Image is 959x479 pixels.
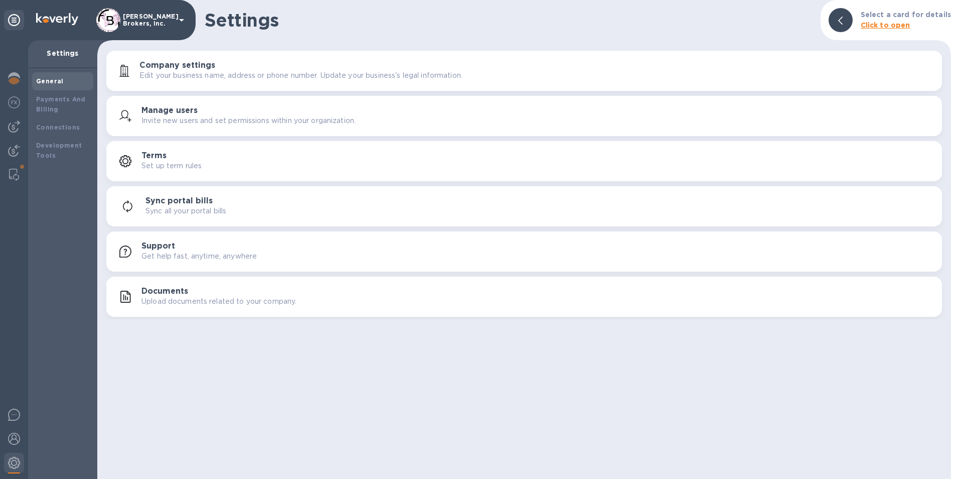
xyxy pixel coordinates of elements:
img: Foreign exchange [8,96,20,108]
p: [PERSON_NAME] Brokers, Inc. [123,13,173,27]
h3: Terms [141,151,167,161]
button: Sync portal billsSync all your portal bills [106,186,942,226]
b: Connections [36,124,80,131]
p: Edit your business name, address or phone number. Update your business's legal information. [139,70,462,81]
button: DocumentsUpload documents related to your company. [106,277,942,317]
b: Click to open [861,21,910,29]
h3: Sync portal bills [145,196,213,206]
h1: Settings [205,10,813,31]
b: Development Tools [36,142,82,159]
div: Unpin categories [4,10,24,30]
h3: Company settings [139,61,215,70]
p: Sync all your portal bills [145,206,226,216]
p: Invite new users and set permissions within your organization. [141,115,356,126]
b: Payments And Billing [36,95,86,113]
b: General [36,77,64,85]
h3: Support [141,242,175,251]
p: Set up term rules [141,161,202,171]
p: Get help fast, anytime, anywhere [141,251,257,262]
button: SupportGet help fast, anytime, anywhere [106,231,942,272]
p: Settings [36,48,89,58]
h3: Documents [141,287,188,296]
button: TermsSet up term rules [106,141,942,181]
iframe: Chat Widget [734,75,959,479]
button: Company settingsEdit your business name, address or phone number. Update your business's legal in... [106,51,942,91]
button: Manage usersInvite new users and set permissions within your organization. [106,96,942,136]
h3: Manage users [141,106,198,115]
b: Select a card for details [861,11,951,19]
p: Upload documents related to your company. [141,296,296,307]
img: Logo [36,13,78,25]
